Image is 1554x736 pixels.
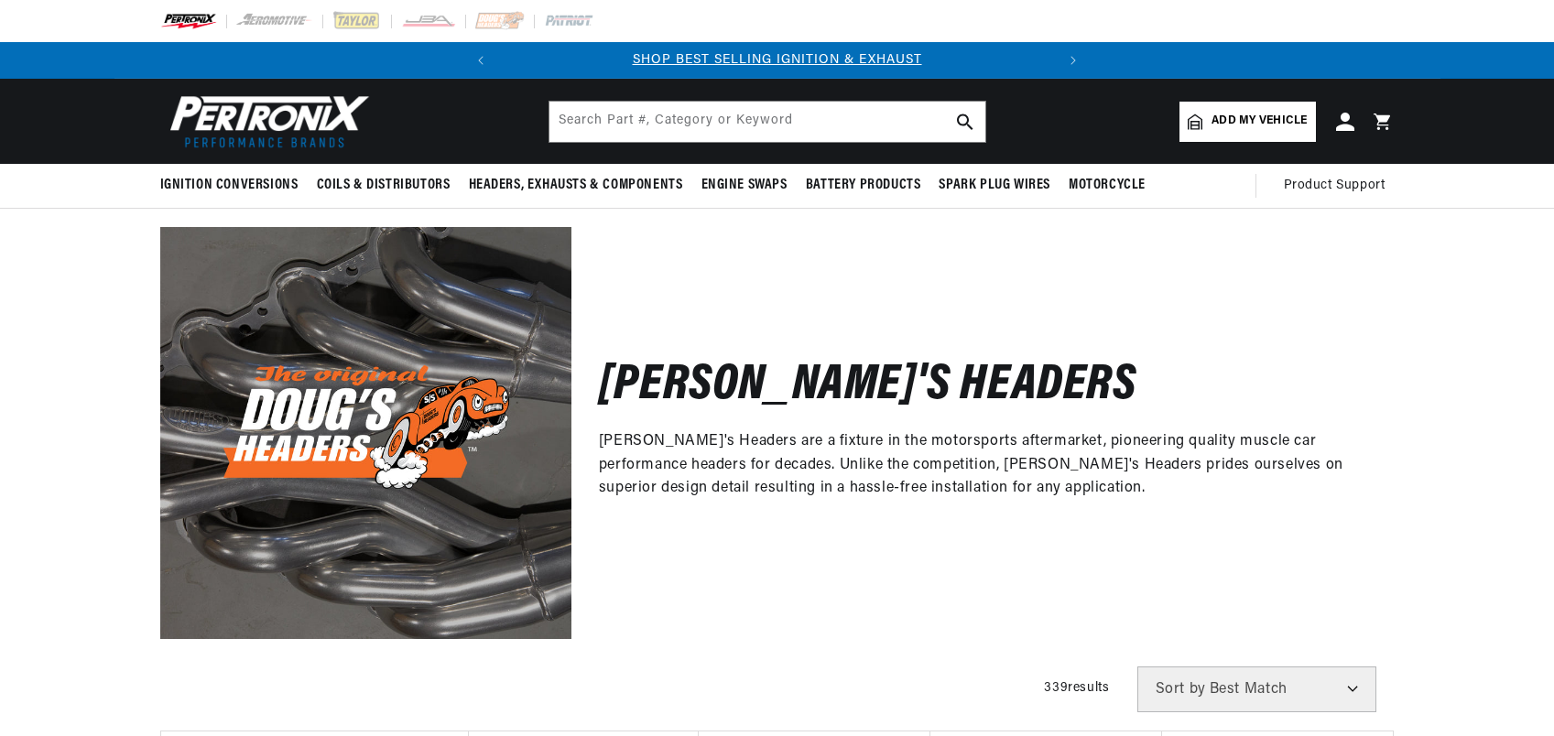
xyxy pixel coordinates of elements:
[633,53,922,67] a: SHOP BEST SELLING IGNITION & EXHAUST
[1156,682,1206,697] span: Sort by
[499,50,1055,70] div: Announcement
[160,176,299,195] span: Ignition Conversions
[160,164,308,207] summary: Ignition Conversions
[160,90,371,153] img: Pertronix
[308,164,460,207] summary: Coils & Distributors
[599,430,1367,501] p: [PERSON_NAME]'s Headers are a fixture in the motorsports aftermarket, pioneering quality muscle c...
[1060,164,1155,207] summary: Motorcycle
[160,227,571,638] img: Doug's Headers
[1137,666,1376,712] select: Sort by
[599,365,1137,408] h2: [PERSON_NAME]'s Headers
[929,164,1060,207] summary: Spark Plug Wires
[701,176,788,195] span: Engine Swaps
[692,164,797,207] summary: Engine Swaps
[460,164,692,207] summary: Headers, Exhausts & Components
[1284,164,1395,208] summary: Product Support
[806,176,921,195] span: Battery Products
[945,102,985,142] button: search button
[939,176,1050,195] span: Spark Plug Wires
[1212,113,1307,130] span: Add my vehicle
[1044,681,1109,695] span: 339 results
[1179,102,1315,142] a: Add my vehicle
[114,42,1440,79] slideshow-component: Translation missing: en.sections.announcements.announcement_bar
[1055,42,1092,79] button: Translation missing: en.sections.announcements.next_announcement
[1284,176,1386,196] span: Product Support
[797,164,930,207] summary: Battery Products
[549,102,985,142] input: Search Part #, Category or Keyword
[499,50,1055,70] div: 1 of 2
[317,176,451,195] span: Coils & Distributors
[1069,176,1146,195] span: Motorcycle
[462,42,499,79] button: Translation missing: en.sections.announcements.previous_announcement
[469,176,683,195] span: Headers, Exhausts & Components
